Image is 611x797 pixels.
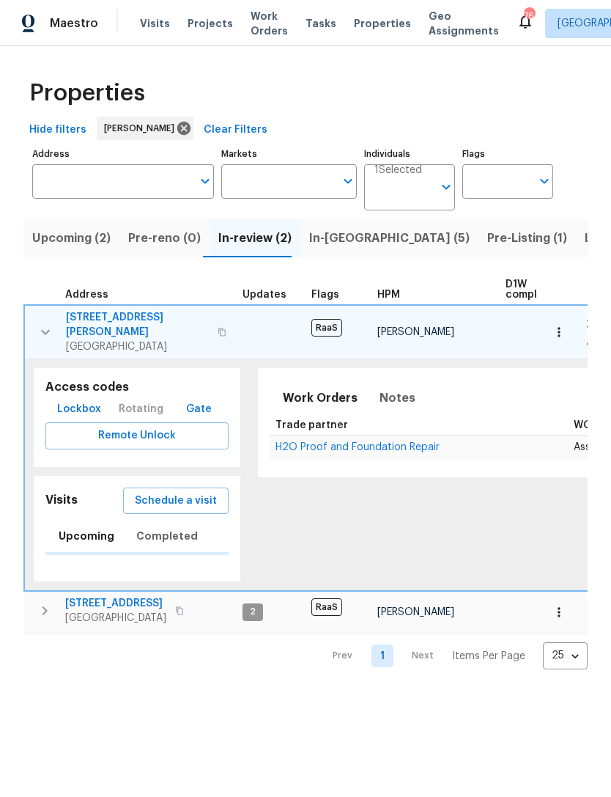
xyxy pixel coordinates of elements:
button: Open [195,171,215,191]
span: Maestro [50,16,98,31]
label: Flags [462,150,553,158]
a: Goto page 1 [371,644,393,667]
div: 76 [524,9,534,23]
button: Open [338,171,358,191]
span: Properties [354,16,411,31]
span: Visits [140,16,170,31]
span: RaaS [311,319,342,337]
span: In-review (2) [218,228,292,249]
span: Lockbox [57,400,101,419]
a: H2O Proof and Foundation Repair [275,443,440,452]
span: Upcoming [59,527,114,546]
nav: Pagination Navigation [319,642,588,669]
span: Notes [379,388,415,408]
span: In-[GEOGRAPHIC_DATA] (5) [309,228,470,249]
span: Projects [188,16,233,31]
span: [GEOGRAPHIC_DATA] [66,339,209,354]
span: Pre-Listing (1) [487,228,567,249]
span: Pre-reno (0) [128,228,201,249]
span: [GEOGRAPHIC_DATA] [65,611,166,625]
span: [STREET_ADDRESS][PERSON_NAME] [66,310,209,339]
span: 1 Selected [374,164,422,177]
span: [PERSON_NAME] [377,607,454,617]
div: Rotating code is only available during visiting hours [113,396,169,423]
span: [PERSON_NAME] [104,121,180,136]
span: Geo Assignments [429,9,499,38]
h5: Access codes [45,380,229,395]
span: [PERSON_NAME] [377,327,454,337]
span: Remote Unlock [57,427,217,445]
span: Gate [181,400,216,419]
span: RaaS [311,598,342,616]
button: Hide filters [23,117,92,144]
span: [STREET_ADDRESS] [65,596,166,611]
h5: Visits [45,493,78,508]
button: Open [436,177,456,197]
span: 2 [244,606,262,618]
span: Work Orders [283,388,358,408]
span: Updates [242,290,286,300]
button: Lockbox [51,396,107,423]
label: Markets [221,150,358,158]
span: Clear Filters [204,121,267,139]
span: Trade partner [275,420,348,430]
button: Schedule a visit [123,488,229,515]
p: Items Per Page [452,649,525,664]
span: H2O Proof and Foundation Repair [275,442,440,452]
span: Properties [29,86,145,100]
span: Address [65,290,108,300]
span: Flags [311,290,339,300]
span: Tasks [305,18,336,29]
span: Schedule a visit [135,492,217,510]
span: Work Orders [251,9,288,38]
button: Clear Filters [198,117,273,144]
span: D1W complete [506,279,555,300]
label: Individuals [364,150,455,158]
span: Completed [136,527,198,546]
div: 25 [543,636,588,675]
span: Hide filters [29,121,86,139]
button: Open [534,171,555,191]
div: [PERSON_NAME] [97,117,193,140]
button: Gate [175,396,222,423]
button: Remote Unlock [45,422,229,449]
label: Address [32,150,214,158]
span: HPM [377,290,400,300]
span: Upcoming (2) [32,228,111,249]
